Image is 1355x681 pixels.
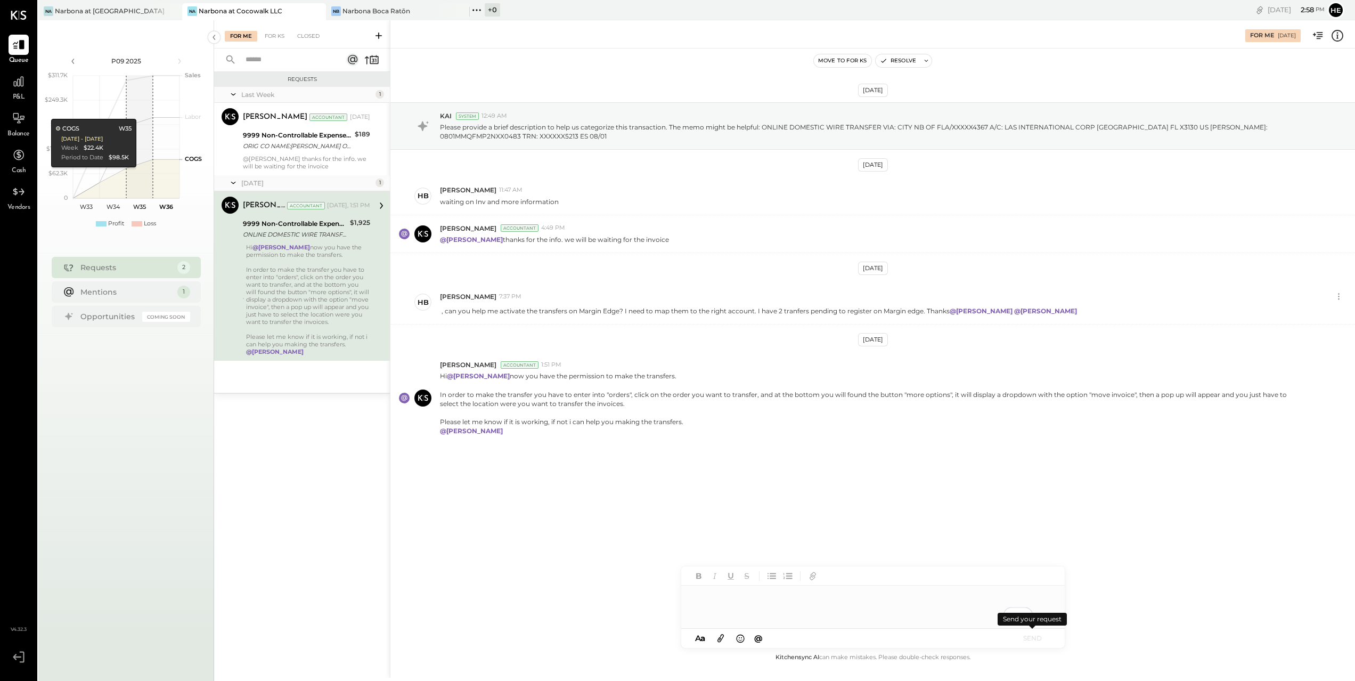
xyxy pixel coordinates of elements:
span: [PERSON_NAME] [440,360,496,369]
button: Ordered List [781,569,795,583]
div: Requests [80,262,172,273]
text: 0 [64,194,68,201]
text: W33 [80,203,93,210]
text: W34 [106,203,120,210]
strong: @[PERSON_NAME] [252,244,310,251]
p: waiting on Inv and more information [440,197,559,206]
text: Labor [185,113,201,120]
div: Period to Date [61,153,103,162]
div: Accountant [309,113,347,121]
div: [DATE] [1278,32,1296,39]
div: Please let me know if it is working, if not i can help you making the transfers. [440,417,1301,426]
div: [DATE] [241,179,373,188]
button: Add URL [806,569,820,583]
text: W35 [133,203,146,210]
span: Vendors [7,203,30,213]
span: 12:49 AM [481,112,507,120]
span: P&L [13,93,25,102]
text: $311.7K [48,71,68,79]
span: [PERSON_NAME] [440,224,496,233]
div: Requests [219,76,385,83]
a: Cash [1,145,37,176]
div: $98.5K [108,153,128,162]
a: Queue [1,35,37,66]
p: Please provide a brief description to help us categorize this transaction. The memo might be help... [440,123,1301,141]
p: Hi now you have the permission to make the transfers. [440,371,1301,435]
span: @ [754,633,763,643]
p: , can you help me activate the transfers on Margin Edge? I need to map them to the right account.... [440,306,1079,315]
div: HB [418,191,429,201]
span: KAI [440,111,452,120]
span: [PERSON_NAME] [440,292,496,301]
text: Sales [185,71,201,79]
div: Narbona at Cocowalk LLC [199,6,282,15]
div: [PERSON_NAME] [243,200,285,211]
div: In order to make the transfer you have to enter into "orders", click on the order you want to tra... [440,390,1301,408]
div: HB [418,297,429,307]
div: [PERSON_NAME] [243,112,307,123]
button: Unordered List [765,569,779,583]
a: P&L [1,71,37,102]
div: Accountant [501,361,538,369]
div: Profit [108,220,124,228]
button: Move to for ks [814,54,871,67]
div: [DATE] [858,158,888,172]
div: Na [187,6,197,16]
div: For Me [1250,31,1274,40]
div: $189 [355,129,370,140]
div: 9999 Non-Controllable Expenses:Other Income and Expenses:To Be Classified P&L [243,130,352,141]
p: thanks for the info. we will be waiting for the invoice [440,235,669,244]
div: 1 [177,286,190,298]
div: Opportunities [80,311,137,322]
button: Strikethrough [740,569,754,583]
text: $124.7K [46,145,68,152]
span: 1:51 PM [541,361,561,369]
div: Please let me know if it is working, if not i can help you making the transfers. [246,333,370,348]
div: To enrich screen reader interactions, please activate Accessibility in Grammarly extension settings [681,586,1065,628]
strong: @[PERSON_NAME] [1014,307,1077,315]
span: 11:47 AM [499,186,523,194]
a: Vendors [1,182,37,213]
div: $1,925 [350,217,370,228]
text: W36 [159,203,173,210]
div: System [456,112,479,120]
div: Narbona Boca Ratōn [342,6,410,15]
div: Narbona at [GEOGRAPHIC_DATA] LLC [55,6,166,15]
div: 1 [376,90,384,99]
div: [DATE] - [DATE] [61,135,102,143]
button: He [1327,2,1344,19]
div: COGS [55,125,79,133]
strong: @[PERSON_NAME] [440,236,503,244]
span: Balance [7,129,30,139]
div: 2 [177,261,190,274]
div: ONLINE DOMESTIC WIRE TRANSFER VIA: CITY NB OF FLA/XXXXX4367 A/C: LAS INTERNATIONAL CORP [GEOGRAPH... [243,229,347,240]
div: Accountant [501,224,538,232]
span: 4:49 PM [541,224,565,232]
div: Send your request [998,613,1067,626]
text: $249.3K [45,96,68,103]
strong: @[PERSON_NAME] [950,307,1013,315]
button: @ [751,631,766,645]
div: $22.4K [83,144,103,152]
div: Last Week [241,90,373,99]
text: COGS [185,155,202,163]
div: [DATE] [1268,5,1325,15]
button: Aa [692,633,709,644]
div: Coming Soon [142,312,190,322]
strong: @[PERSON_NAME] [447,372,510,380]
div: Hi now you have the permission to make the transfers. [246,244,370,355]
div: Na [44,6,53,16]
div: @[PERSON_NAME] thanks for the info. we will be waiting for the invoice [243,155,370,170]
div: NB [331,6,341,16]
div: Accountant [287,202,325,209]
div: For Me [225,31,257,42]
span: 7:37 PM [499,293,521,301]
strong: @[PERSON_NAME] [246,348,304,355]
div: [DATE] [858,262,888,275]
div: + 0 [485,3,500,17]
strong: @[PERSON_NAME] [440,427,503,435]
span: a [700,633,705,643]
div: P09 2025 [81,56,172,66]
div: [DATE], 1:51 PM [327,201,370,210]
div: 1 [376,179,384,187]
